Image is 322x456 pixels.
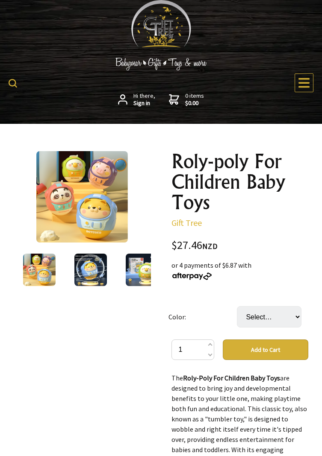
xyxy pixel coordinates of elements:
[171,217,202,228] a: Gift Tree
[185,99,204,107] strong: $0.00
[183,374,280,382] strong: Roly-Poly For Children Baby Toys
[202,241,218,251] span: NZD
[168,294,237,339] td: Color:
[171,260,309,281] div: or 4 payments of $6.87 with
[169,92,204,107] a: 0 items$0.00
[185,92,204,107] span: 0 items
[133,99,155,107] strong: Sign in
[223,339,309,360] button: Add to Cart
[36,151,128,243] img: Roly-poly For Children Baby Toys
[171,151,309,213] h1: Roly-poly For Children Baby Toys
[9,79,17,88] img: product search
[171,240,309,251] div: $27.46
[74,254,107,286] img: Roly-poly For Children Baby Toys
[97,58,225,70] img: Babywear - Gifts - Toys & more
[133,92,155,107] span: Hi there,
[23,254,56,286] img: Roly-poly For Children Baby Toys
[126,254,158,286] img: Roly-poly For Children Baby Toys
[118,92,155,107] a: Hi there,Sign in
[171,272,213,280] img: Afterpay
